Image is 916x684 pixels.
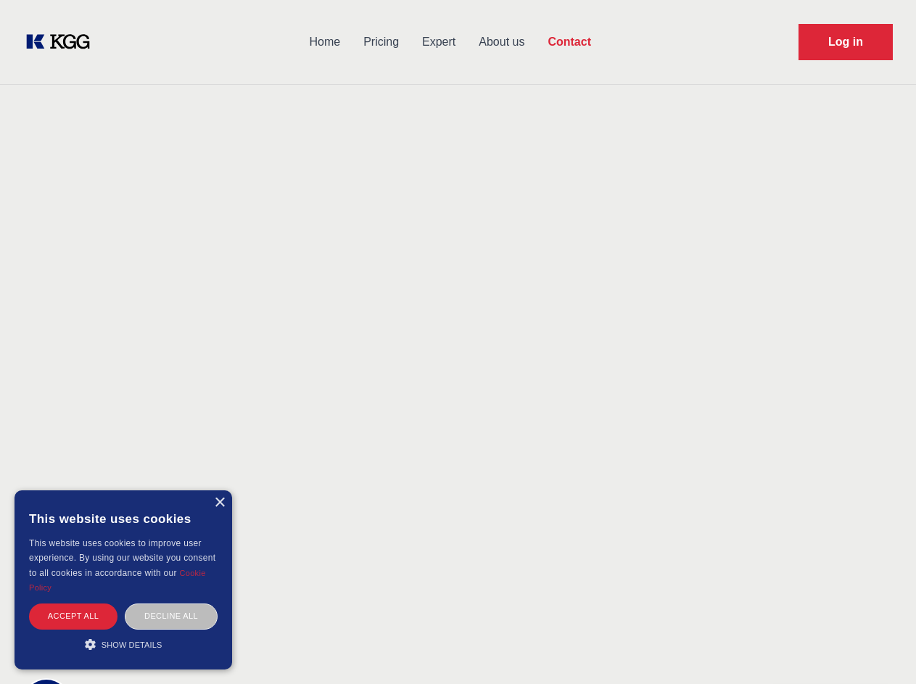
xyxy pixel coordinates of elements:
a: Expert [410,23,467,61]
div: Decline all [125,603,218,629]
a: Request Demo [799,24,893,60]
div: Show details [29,637,218,651]
span: Show details [102,640,162,649]
iframe: Chat Widget [843,614,916,684]
span: This website uses cookies to improve user experience. By using our website you consent to all coo... [29,538,215,578]
div: Accept all [29,603,117,629]
div: Close [214,498,225,508]
a: Contact [536,23,603,61]
a: About us [467,23,536,61]
a: Pricing [352,23,410,61]
a: Cookie Policy [29,569,206,592]
a: KOL Knowledge Platform: Talk to Key External Experts (KEE) [23,30,102,54]
div: This website uses cookies [29,501,218,536]
a: Home [297,23,352,61]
